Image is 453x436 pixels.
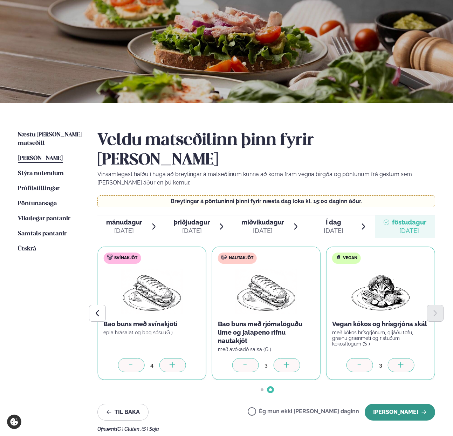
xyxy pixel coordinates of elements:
span: föstudagur [392,219,426,226]
a: Cookie settings [7,415,21,429]
img: Vegan.svg [336,254,341,260]
p: Breytingar á pöntuninni þinni fyrir næsta dag loka kl. 15:00 daginn áður. [105,199,428,204]
a: Prófílstillingar [18,185,60,193]
div: 3 [259,361,274,369]
span: Útskrá [18,246,36,252]
p: Bao buns með rjómalöguðu lime og jalapeno rifnu nautakjöt [218,320,315,345]
a: Næstu [PERSON_NAME] matseðill [18,131,83,148]
span: Svínakjöt [114,255,137,261]
a: Vikulegar pantanir [18,215,70,223]
span: Nautakjöt [229,255,253,261]
div: [DATE] [106,227,142,235]
span: Prófílstillingar [18,186,60,192]
p: Vegan kókos og hrísgrjóna skál [332,320,429,328]
span: Næstu [PERSON_NAME] matseðill [18,132,82,146]
p: með kókos hrísgrjónum, gljáðu tofu, grænu grænmeti og ristuðum kókosflögum (S ) [332,330,429,347]
span: (S ) Soja [142,426,159,432]
div: [DATE] [324,227,343,235]
div: [DATE] [392,227,426,235]
div: 4 [144,361,159,369]
button: Til baka [97,404,149,421]
span: mánudagur [106,219,142,226]
p: Vinsamlegast hafðu í huga að breytingar á matseðlinum kunna að koma fram vegna birgða og pöntunum... [97,170,435,187]
button: Next slide [427,305,444,322]
a: [PERSON_NAME] [18,154,63,163]
a: Útskrá [18,245,36,253]
span: (G ) Glúten , [116,426,142,432]
div: [DATE] [174,227,210,235]
span: Vegan [343,255,357,261]
span: Í dag [324,218,343,227]
img: Panini.png [235,269,297,314]
div: 3 [373,361,388,369]
span: þriðjudagur [174,219,210,226]
span: [PERSON_NAME] [18,155,63,161]
button: Previous slide [89,305,106,322]
span: Go to slide 2 [269,388,272,391]
span: Pöntunarsaga [18,201,57,207]
img: Panini.png [121,269,183,314]
div: Ofnæmi: [97,426,435,432]
span: Go to slide 1 [261,388,263,391]
button: [PERSON_NAME] [365,404,435,421]
span: miðvikudagur [241,219,284,226]
p: með avókadó salsa (G ) [218,347,315,352]
a: Samtals pantanir [18,230,67,238]
p: epla hrásalat og bbq sósu (G ) [103,330,200,335]
p: Bao buns með svínakjöti [103,320,200,328]
a: Pöntunarsaga [18,200,57,208]
span: Stýra notendum [18,170,64,176]
img: pork.svg [107,254,112,260]
a: Stýra notendum [18,169,64,178]
div: [DATE] [241,227,284,235]
img: beef.svg [221,254,227,260]
span: Vikulegar pantanir [18,216,70,222]
img: Vegan.png [350,269,411,314]
span: Samtals pantanir [18,231,67,237]
h2: Veldu matseðilinn þinn fyrir [PERSON_NAME] [97,131,435,170]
